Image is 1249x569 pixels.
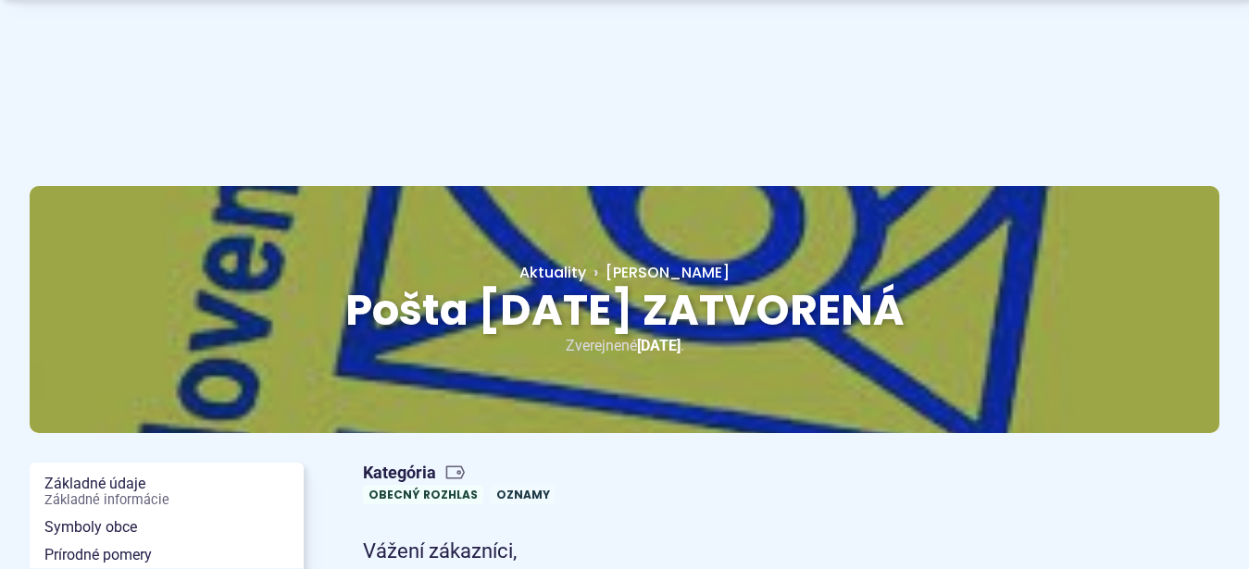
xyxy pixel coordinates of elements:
[44,541,289,569] span: Prírodné pomery
[30,470,304,513] a: Základné údajeZákladné informácie
[363,463,563,484] span: Kategória
[44,470,289,513] span: Základné údaje
[345,280,905,340] span: Pošta [DATE] ZATVORENÁ
[44,513,289,541] span: Symboly obce
[519,262,586,283] a: Aktuality
[491,485,556,504] a: Oznamy
[30,541,304,569] a: Prírodné pomery
[606,262,730,283] span: [PERSON_NAME]
[363,534,1020,568] p: Vážení zákazníci,
[586,262,730,283] a: [PERSON_NAME]
[363,485,483,504] a: Obecný rozhlas
[637,337,681,354] span: [DATE]
[89,333,1160,358] p: Zverejnené .
[44,493,289,508] span: Základné informácie
[30,513,304,541] a: Symboly obce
